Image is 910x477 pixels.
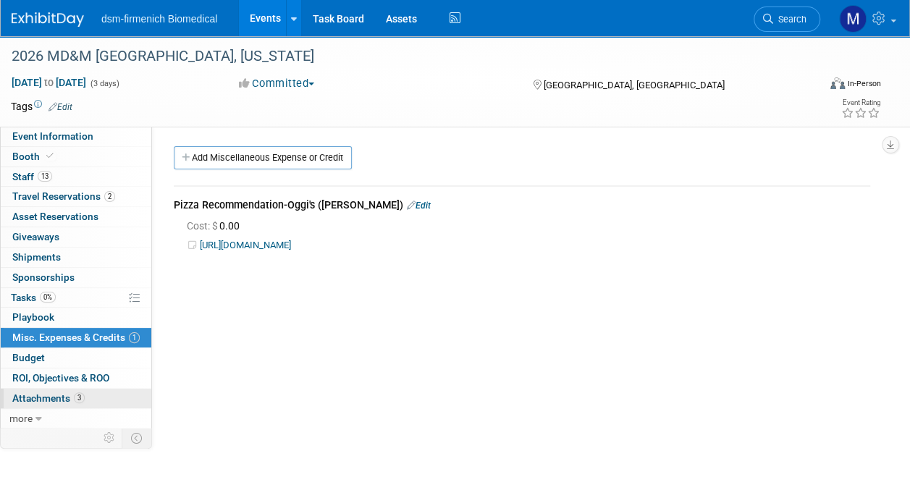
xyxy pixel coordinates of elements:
[12,171,52,182] span: Staff
[12,271,75,283] span: Sponsorships
[754,7,820,32] a: Search
[544,80,725,90] span: [GEOGRAPHIC_DATA], [GEOGRAPHIC_DATA]
[42,77,56,88] span: to
[122,429,152,447] td: Toggle Event Tabs
[12,130,93,142] span: Event Information
[1,147,151,166] a: Booth
[234,76,320,91] button: Committed
[12,211,98,222] span: Asset Reservations
[187,220,219,232] span: Cost: $
[12,231,59,242] span: Giveaways
[12,332,140,343] span: Misc. Expenses & Credits
[49,102,72,112] a: Edit
[46,152,54,160] i: Booth reservation complete
[101,13,217,25] span: dsm-firmenich Biomedical
[74,392,85,403] span: 3
[1,308,151,327] a: Playbook
[1,268,151,287] a: Sponsorships
[1,127,151,146] a: Event Information
[841,99,880,106] div: Event Rating
[11,292,56,303] span: Tasks
[1,248,151,267] a: Shipments
[12,352,45,363] span: Budget
[174,146,352,169] a: Add Miscellaneous Expense or Credit
[1,328,151,347] a: Misc. Expenses & Credits1
[97,429,122,447] td: Personalize Event Tab Strip
[12,151,56,162] span: Booth
[200,240,291,250] a: [URL][DOMAIN_NAME]
[9,413,33,424] span: more
[7,43,806,69] div: 2026 MD&M [GEOGRAPHIC_DATA], [US_STATE]
[847,78,881,89] div: In-Person
[40,292,56,303] span: 0%
[1,368,151,388] a: ROI, Objectives & ROO
[11,99,72,114] td: Tags
[1,207,151,227] a: Asset Reservations
[174,198,870,215] div: Pizza Recommendation-Oggi's ([PERSON_NAME])
[1,288,151,308] a: Tasks0%
[12,12,84,27] img: ExhibitDay
[12,372,109,384] span: ROI, Objectives & ROO
[754,75,881,97] div: Event Format
[104,191,115,202] span: 2
[407,200,431,211] a: Edit
[1,227,151,247] a: Giveaways
[839,5,867,33] img: Melanie Davison
[12,392,85,404] span: Attachments
[1,409,151,429] a: more
[12,190,115,202] span: Travel Reservations
[1,348,151,368] a: Budget
[1,389,151,408] a: Attachments3
[773,14,806,25] span: Search
[1,187,151,206] a: Travel Reservations2
[11,76,87,89] span: [DATE] [DATE]
[12,311,54,323] span: Playbook
[38,171,52,182] span: 13
[129,332,140,343] span: 1
[1,167,151,187] a: Staff13
[12,251,61,263] span: Shipments
[830,77,845,89] img: Format-Inperson.png
[89,79,119,88] span: (3 days)
[187,220,245,232] span: 0.00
